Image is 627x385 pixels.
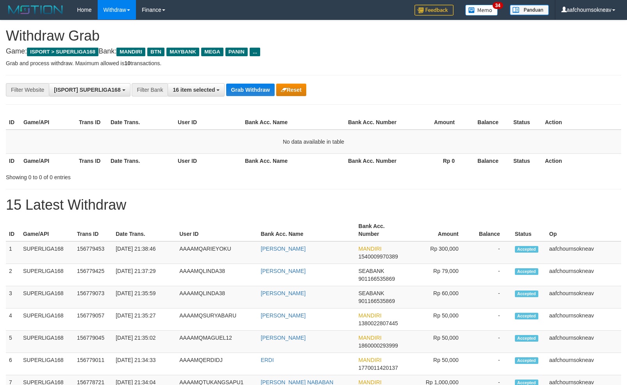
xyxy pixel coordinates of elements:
[173,87,215,93] span: 16 item selected
[359,268,384,274] span: SEABANK
[6,153,20,168] th: ID
[546,241,621,264] td: aafchournsokneav
[465,5,498,16] img: Button%20Memo.svg
[359,298,395,304] span: Copy 901166535869 to clipboard
[76,153,107,168] th: Trans ID
[359,320,398,326] span: Copy 1380022807445 to clipboard
[6,170,255,181] div: Showing 0 to 0 of 0 entries
[113,286,176,308] td: [DATE] 21:35:59
[6,197,621,213] h1: 15 Latest Withdraw
[470,331,512,353] td: -
[261,268,305,274] a: [PERSON_NAME]
[408,241,470,264] td: Rp 300,000
[113,308,176,331] td: [DATE] 21:35:27
[359,246,382,252] span: MANDIRI
[225,48,248,56] span: PANIN
[147,48,164,56] span: BTN
[6,83,49,96] div: Filter Website
[355,219,408,241] th: Bank Acc. Number
[546,286,621,308] td: aafchournsokneav
[74,219,113,241] th: Trans ID
[470,264,512,286] td: -
[261,290,305,296] a: [PERSON_NAME]
[6,115,20,130] th: ID
[510,5,549,15] img: panduan.png
[175,115,242,130] th: User ID
[168,83,225,96] button: 16 item selected
[176,308,257,331] td: AAAAMQSURYABARU
[6,130,621,154] td: No data available in table
[132,83,168,96] div: Filter Bank
[6,331,20,353] td: 5
[176,331,257,353] td: AAAAMQMAGUEL12
[470,308,512,331] td: -
[74,331,113,353] td: 156779045
[359,335,382,341] span: MANDIRI
[414,5,454,16] img: Feedback.jpg
[542,115,621,130] th: Action
[166,48,199,56] span: MAYBANK
[546,331,621,353] td: aafchournsokneav
[6,59,621,67] p: Grab and process withdraw. Maximum allowed is transactions.
[107,115,175,130] th: Date Trans.
[359,365,398,371] span: Copy 1770011420137 to clipboard
[176,241,257,264] td: AAAAMQARIEYOKU
[542,153,621,168] th: Action
[113,331,176,353] td: [DATE] 21:35:02
[400,115,466,130] th: Amount
[176,353,257,375] td: AAAAMQERDIDJ
[546,308,621,331] td: aafchournsokneav
[201,48,223,56] span: MEGA
[20,286,74,308] td: SUPERLIGA168
[49,83,130,96] button: [ISPORT] SUPERLIGA168
[20,115,76,130] th: Game/API
[27,48,98,56] span: ISPORT > SUPERLIGA168
[6,4,65,16] img: MOTION_logo.png
[257,219,355,241] th: Bank Acc. Name
[176,286,257,308] td: AAAAMQLINDA38
[470,353,512,375] td: -
[345,153,400,168] th: Bank Acc. Number
[276,84,306,96] button: Reset
[107,153,175,168] th: Date Trans.
[6,241,20,264] td: 1
[226,84,274,96] button: Grab Withdraw
[113,353,176,375] td: [DATE] 21:34:33
[408,331,470,353] td: Rp 50,000
[408,308,470,331] td: Rp 50,000
[408,286,470,308] td: Rp 60,000
[113,219,176,241] th: Date Trans.
[6,264,20,286] td: 2
[466,153,510,168] th: Balance
[261,335,305,341] a: [PERSON_NAME]
[515,357,538,364] span: Accepted
[515,313,538,319] span: Accepted
[515,268,538,275] span: Accepted
[400,153,466,168] th: Rp 0
[54,87,120,93] span: [ISPORT] SUPERLIGA168
[466,115,510,130] th: Balance
[124,60,130,66] strong: 10
[250,48,260,56] span: ...
[546,219,621,241] th: Op
[493,2,503,9] span: 34
[20,153,76,168] th: Game/API
[546,264,621,286] td: aafchournsokneav
[6,28,621,44] h1: Withdraw Grab
[6,219,20,241] th: ID
[20,353,74,375] td: SUPERLIGA168
[113,264,176,286] td: [DATE] 21:37:29
[359,342,398,349] span: Copy 1860000293999 to clipboard
[470,286,512,308] td: -
[74,241,113,264] td: 156779453
[408,219,470,241] th: Amount
[20,264,74,286] td: SUPERLIGA168
[6,48,621,55] h4: Game: Bank:
[176,219,257,241] th: User ID
[74,286,113,308] td: 156779073
[359,276,395,282] span: Copy 901166535869 to clipboard
[20,219,74,241] th: Game/API
[261,357,273,363] a: ERDI
[359,357,382,363] span: MANDIRI
[176,264,257,286] td: AAAAMQLINDA38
